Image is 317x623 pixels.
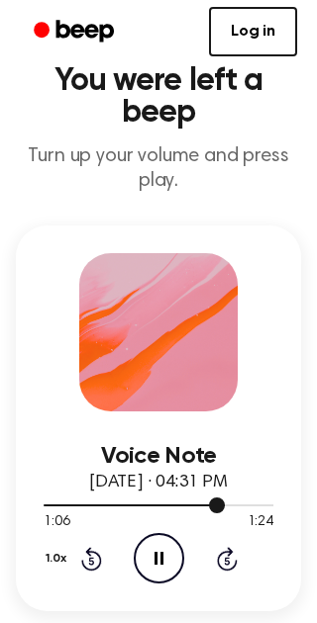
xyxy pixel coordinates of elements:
span: 1:24 [248,512,273,533]
a: Beep [20,13,132,51]
span: 1:06 [44,512,69,533]
p: Turn up your volume and press play. [16,144,301,194]
button: 1.0x [44,542,73,576]
h1: You were left a beep [16,65,301,129]
h3: Voice Note [44,443,273,470]
a: Log in [209,7,297,56]
span: [DATE] · 04:31 PM [89,474,228,491]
